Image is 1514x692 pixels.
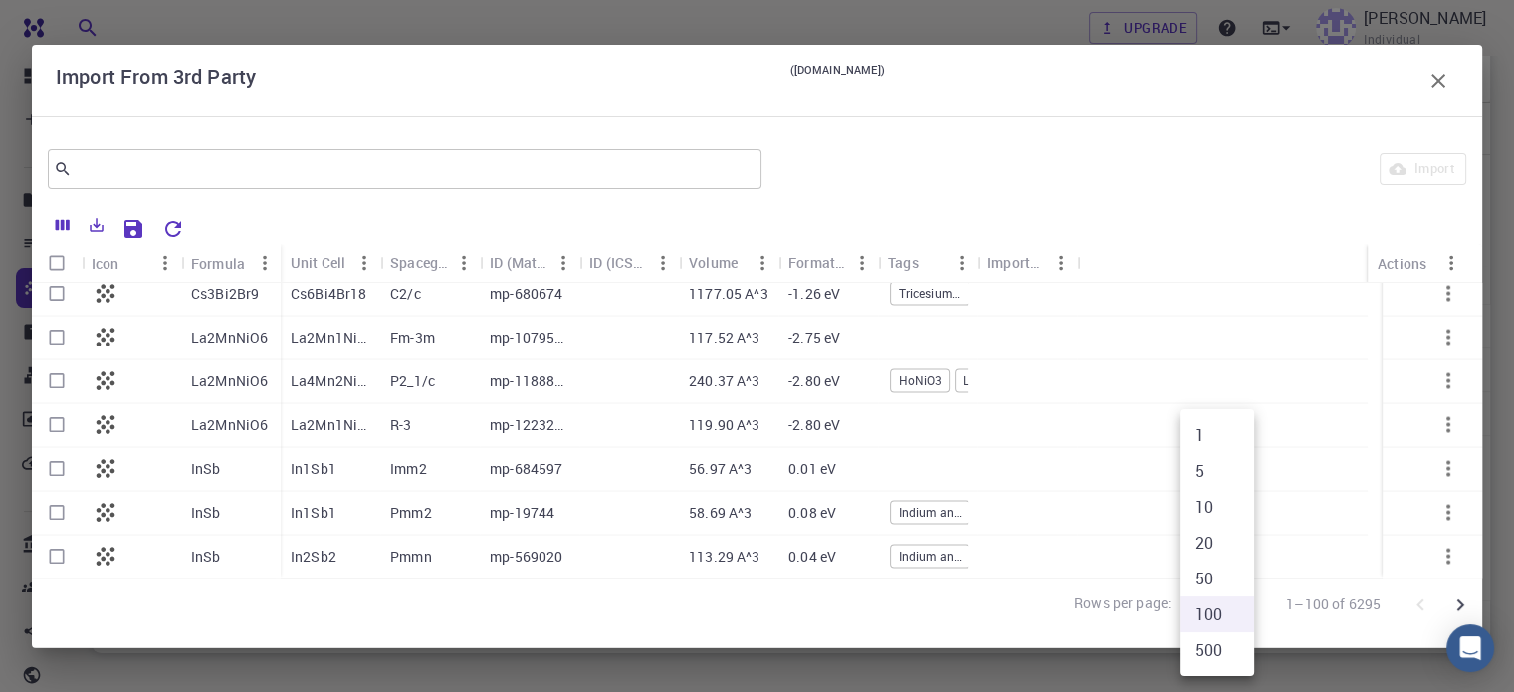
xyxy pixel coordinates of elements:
[1180,525,1254,561] li: 20
[32,14,128,32] span: Assistance
[1180,561,1254,596] li: 50
[1180,596,1254,632] li: 100
[1446,624,1494,672] div: Open Intercom Messenger
[1180,489,1254,525] li: 10
[1180,417,1254,453] li: 1
[1180,453,1254,489] li: 5
[1180,632,1254,668] li: 500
